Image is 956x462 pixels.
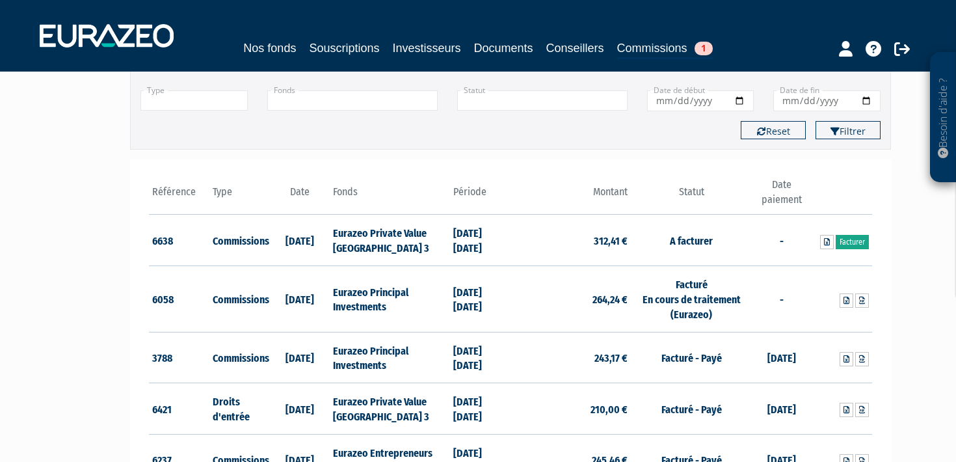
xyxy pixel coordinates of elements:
td: Facturé - Payé [631,332,751,383]
td: [DATE] [269,332,330,383]
a: Nos fonds [243,39,296,57]
td: 3788 [149,332,209,383]
td: [DATE] [752,332,812,383]
td: 312,41 € [511,215,631,266]
td: [DATE] [DATE] [450,332,511,383]
button: Filtrer [816,121,881,139]
td: Commissions [209,266,270,333]
td: A facturer [631,215,751,266]
th: Fonds [330,178,450,215]
td: Commissions [209,215,270,266]
td: [DATE] [DATE] [450,215,511,266]
td: Facturé - Payé [631,383,751,435]
td: 264,24 € [511,266,631,333]
td: [DATE] [269,215,330,266]
td: 243,17 € [511,332,631,383]
th: Date [269,178,330,215]
td: Commissions [209,332,270,383]
td: [DATE] [DATE] [450,266,511,333]
a: Documents [474,39,533,57]
td: 6638 [149,215,209,266]
img: 1732889491-logotype_eurazeo_blanc_rvb.png [40,24,174,48]
td: [DATE] [752,383,812,435]
td: Eurazeo Private Value [GEOGRAPHIC_DATA] 3 [330,215,450,266]
td: [DATE] [269,266,330,333]
td: Eurazeo Principal Investments [330,266,450,333]
td: Facturé En cours de traitement (Eurazeo) [631,266,751,333]
th: Date paiement [752,178,812,215]
th: Statut [631,178,751,215]
td: - [752,215,812,266]
td: Droits d'entrée [209,383,270,435]
a: Facturer [836,235,869,249]
a: Investisseurs [392,39,460,57]
th: Période [450,178,511,215]
p: Besoin d'aide ? [936,59,951,176]
a: Conseillers [546,39,604,57]
td: - [752,266,812,333]
td: 6421 [149,383,209,435]
td: Eurazeo Principal Investments [330,332,450,383]
td: [DATE] [269,383,330,435]
th: Type [209,178,270,215]
th: Référence [149,178,209,215]
td: 6058 [149,266,209,333]
span: 1 [695,42,713,55]
a: Commissions1 [617,39,713,59]
td: [DATE] [DATE] [450,383,511,435]
td: Eurazeo Private Value [GEOGRAPHIC_DATA] 3 [330,383,450,435]
td: 210,00 € [511,383,631,435]
th: Montant [511,178,631,215]
button: Reset [741,121,806,139]
a: Souscriptions [309,39,379,57]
